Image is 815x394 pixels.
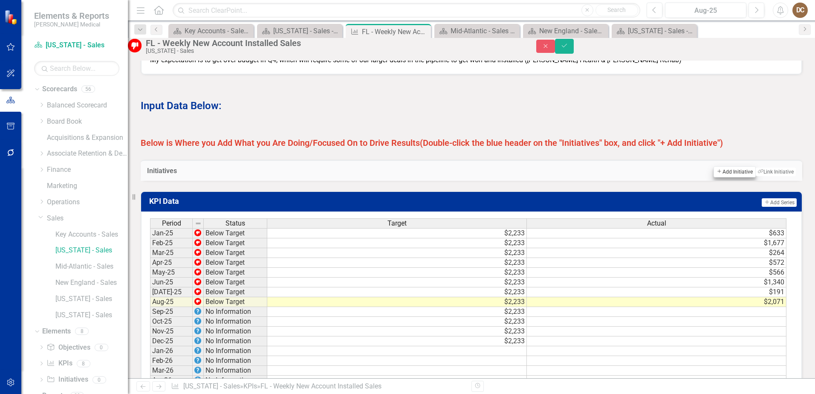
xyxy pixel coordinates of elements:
td: Jun-25 [150,278,193,287]
img: w+6onZ6yCFk7QAAAABJRU5ErkJggg== [194,259,201,266]
a: [US_STATE] - Sales [55,246,128,255]
img: w+6onZ6yCFk7QAAAABJRU5ErkJggg== [194,278,201,285]
td: $2,233 [267,278,527,287]
td: $572 [527,258,786,268]
td: $264 [527,248,786,258]
div: » » [171,382,465,391]
img: w+6onZ6yCFk7QAAAABJRU5ErkJggg== [194,229,201,236]
img: w+6onZ6yCFk7QAAAABJRU5ErkJggg== [194,249,201,256]
div: [US_STATE] - Sales - Overview Dashboard [628,26,695,36]
td: $1,677 [527,238,786,248]
img: EPrye+mTK9pvt+TU27aWpTKctATH3YPfOpp6JwpcOnVRu8ICjoSzQQ4ga9ifFOM3l6IArfXMrAt88bUovrqVHL8P7rjhUPFG0... [194,337,201,344]
a: Finance [47,165,128,175]
span: Actual [647,220,666,227]
span: Search [607,6,626,13]
a: Operations [47,197,128,207]
td: Sep-25 [150,307,193,317]
img: EPrye+mTK9pvt+TU27aWpTKctATH3YPfOpp6JwpcOnVRu8ICjoSzQQ4ga9ifFOM3l6IArfXMrAt88bUovrqVHL8P7rjhUPFG0... [194,367,201,374]
strong: (Double-click the blue header on the "Initiatives" box, and click "+ Add Initiative") [420,138,723,148]
a: Scorecards [42,84,77,94]
td: $2,233 [267,317,527,327]
div: FL - Weekly New Account Installed Sales [260,382,381,390]
div: 56 [81,86,95,93]
div: [US_STATE] - Sales - Overview Dashboard [273,26,340,36]
button: Add Initiative [714,166,755,177]
a: Acquisitions & Expansion [47,133,128,143]
button: DC [792,3,808,18]
img: EPrye+mTK9pvt+TU27aWpTKctATH3YPfOpp6JwpcOnVRu8ICjoSzQQ4ga9ifFOM3l6IArfXMrAt88bUovrqVHL8P7rjhUPFG0... [194,347,201,354]
a: Board Book [47,117,128,127]
td: No Information [204,317,267,327]
a: Key Accounts - Sales - Overview Dashboard [171,26,251,36]
img: Below Target [128,39,142,52]
strong: Input Data Below: [141,100,222,112]
td: $2,233 [267,268,527,278]
button: Link Initiative [756,168,796,176]
input: Search Below... [34,61,119,76]
td: Nov-25 [150,327,193,336]
img: w+6onZ6yCFk7QAAAABJRU5ErkJggg== [194,288,201,295]
div: 0 [92,376,106,383]
td: No Information [204,307,267,317]
td: No Information [204,376,267,385]
td: Jan-26 [150,346,193,356]
a: New England - Sales [55,278,128,288]
a: Elements [42,327,71,336]
button: Add Series [762,198,797,207]
td: $1,340 [527,278,786,287]
img: EPrye+mTK9pvt+TU27aWpTKctATH3YPfOpp6JwpcOnVRu8ICjoSzQQ4ga9ifFOM3l6IArfXMrAt88bUovrqVHL8P7rjhUPFG0... [194,308,201,315]
img: 8DAGhfEEPCf229AAAAAElFTkSuQmCC [195,220,202,227]
td: May-25 [150,268,193,278]
td: Apr-25 [150,258,193,268]
a: Associate Retention & Development [47,149,128,159]
td: No Information [204,366,267,376]
h3: KPI Data [149,197,447,206]
td: Apr-26 [150,376,193,385]
span: Elements & Reports [34,11,109,21]
a: [US_STATE] - Sales [34,41,119,50]
div: [US_STATE] - Sales [146,48,519,54]
td: $2,233 [267,336,527,346]
a: Key Accounts - Sales [55,230,128,240]
td: Below Target [204,238,267,248]
div: 8 [77,360,90,367]
div: Aug-25 [668,6,743,16]
td: $2,233 [267,287,527,297]
td: No Information [204,356,267,366]
td: Below Target [204,228,267,238]
strong: Below is Where you Add What you Are Doing/Focused On to Drive Results [141,138,420,148]
a: Initiatives [46,375,88,385]
div: FL - Weekly New Account Installed Sales [146,38,519,48]
input: Search ClearPoint... [173,3,640,18]
td: Jan-25 [150,228,193,238]
img: EPrye+mTK9pvt+TU27aWpTKctATH3YPfOpp6JwpcOnVRu8ICjoSzQQ4ga9ifFOM3l6IArfXMrAt88bUovrqVHL8P7rjhUPFG0... [194,318,201,324]
td: Mar-25 [150,248,193,258]
span: Target [387,220,407,227]
div: New England - Sales - Overview Dashboard [539,26,606,36]
td: $2,233 [267,307,527,317]
td: Below Target [204,287,267,297]
a: Sales [47,214,128,223]
td: $2,233 [267,327,527,336]
td: $2,233 [267,228,527,238]
a: KPIs [243,382,257,390]
img: w+6onZ6yCFk7QAAAABJRU5ErkJggg== [194,298,201,305]
img: EPrye+mTK9pvt+TU27aWpTKctATH3YPfOpp6JwpcOnVRu8ICjoSzQQ4ga9ifFOM3l6IArfXMrAt88bUovrqVHL8P7rjhUPFG0... [194,377,201,383]
img: EPrye+mTK9pvt+TU27aWpTKctATH3YPfOpp6JwpcOnVRu8ICjoSzQQ4ga9ifFOM3l6IArfXMrAt88bUovrqVHL8P7rjhUPFG0... [194,327,201,334]
td: Aug-25 [150,297,193,307]
a: [US_STATE] - Sales [55,294,128,304]
td: No Information [204,336,267,346]
td: $566 [527,268,786,278]
td: Feb-26 [150,356,193,366]
div: Mid-Atlantic - Sales - Overview Dashboard [451,26,517,36]
td: Mar-26 [150,366,193,376]
button: Aug-25 [665,3,746,18]
td: Below Target [204,297,267,307]
img: ClearPoint Strategy [4,10,19,25]
a: [US_STATE] - Sales - Overview Dashboard [259,26,340,36]
img: w+6onZ6yCFk7QAAAABJRU5ErkJggg== [194,269,201,275]
a: Mid-Atlantic - Sales - Overview Dashboard [436,26,517,36]
a: Marketing [47,181,128,191]
img: EPrye+mTK9pvt+TU27aWpTKctATH3YPfOpp6JwpcOnVRu8ICjoSzQQ4ga9ifFOM3l6IArfXMrAt88bUovrqVHL8P7rjhUPFG0... [194,357,201,364]
a: New England - Sales - Overview Dashboard [525,26,606,36]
